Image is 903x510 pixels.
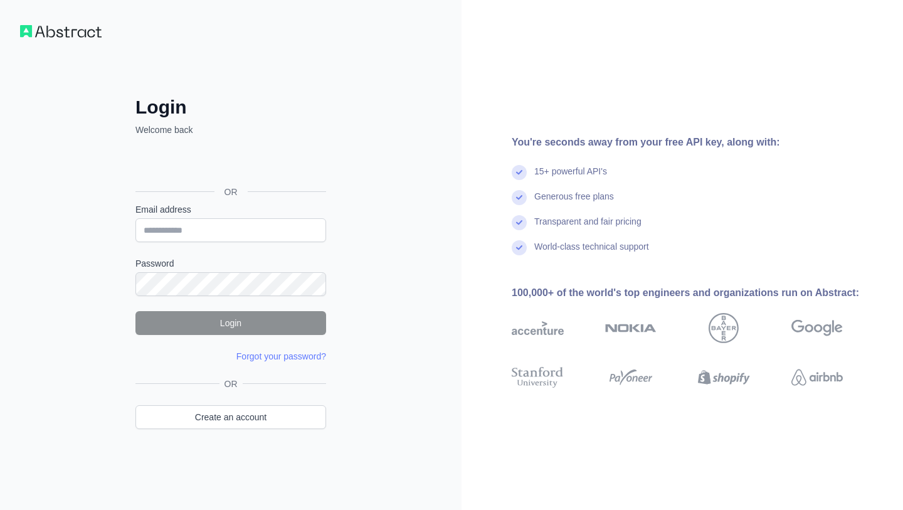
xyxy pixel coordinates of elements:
[135,96,326,119] h2: Login
[135,257,326,270] label: Password
[698,364,750,390] img: shopify
[512,190,527,205] img: check mark
[791,313,843,343] img: google
[512,285,883,300] div: 100,000+ of the world's top engineers and organizations run on Abstract:
[512,165,527,180] img: check mark
[709,313,739,343] img: bayer
[135,405,326,429] a: Create an account
[20,25,102,38] img: Workflow
[512,313,564,343] img: accenture
[534,165,607,190] div: 15+ powerful API's
[135,124,326,136] p: Welcome back
[534,190,614,215] div: Generous free plans
[534,215,642,240] div: Transparent and fair pricing
[214,186,248,198] span: OR
[512,240,527,255] img: check mark
[512,364,564,390] img: stanford university
[129,150,330,178] iframe: Sign in with Google Button
[605,313,657,343] img: nokia
[534,240,649,265] div: World-class technical support
[791,364,843,390] img: airbnb
[135,203,326,216] label: Email address
[512,215,527,230] img: check mark
[605,364,657,390] img: payoneer
[512,135,883,150] div: You're seconds away from your free API key, along with:
[236,351,326,361] a: Forgot your password?
[219,378,243,390] span: OR
[135,311,326,335] button: Login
